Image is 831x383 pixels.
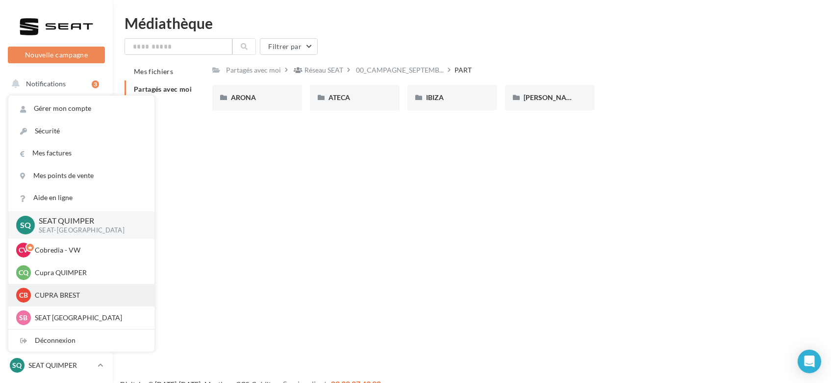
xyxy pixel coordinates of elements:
[125,16,819,30] div: Médiathèque
[8,356,105,375] a: SQ SEAT QUIMPER
[8,142,154,164] a: Mes factures
[35,313,143,323] p: SEAT [GEOGRAPHIC_DATA]
[6,74,103,94] button: Notifications 3
[19,290,28,300] span: CB
[6,269,107,298] a: PLV et print personnalisable
[35,290,143,300] p: CUPRA BREST
[39,226,139,235] p: SEAT-[GEOGRAPHIC_DATA]
[454,65,472,75] div: PART
[134,67,173,76] span: Mes fichiers
[13,360,22,370] span: SQ
[426,93,444,102] span: IBIZA
[8,330,154,352] div: Déconnexion
[6,302,107,331] a: Campagnes DataOnDemand
[328,93,350,102] span: ATECA
[8,187,154,209] a: Aide en ligne
[35,268,143,278] p: Cupra QUIMPER
[20,313,28,323] span: SB
[19,245,28,255] span: CV
[39,215,139,227] p: SEAT QUIMPER
[6,98,107,119] a: Opérations
[35,245,143,255] p: Cobredia - VW
[6,221,107,241] a: Médiathèque
[92,80,99,88] div: 3
[8,120,154,142] a: Sécurité
[524,93,579,102] span: [PERSON_NAME]
[6,148,107,168] a: Visibilité en ligne
[134,85,192,93] span: Partagés avec moi
[6,122,107,143] a: Boîte de réception4
[8,98,154,120] a: Gérer mon compte
[6,245,107,266] a: Calendrier
[6,196,107,217] a: Contacts
[226,65,281,75] div: Partagés avec moi
[260,38,318,55] button: Filtrer par
[798,350,821,373] div: Open Intercom Messenger
[304,65,343,75] div: Réseau SEAT
[20,219,31,230] span: SQ
[6,172,107,193] a: Campagnes
[28,360,94,370] p: SEAT QUIMPER
[19,268,28,278] span: CQ
[8,47,105,63] button: Nouvelle campagne
[26,79,66,88] span: Notifications
[231,93,256,102] span: ARONA
[356,65,444,75] span: 00_CAMPAGNE_SEPTEMB...
[8,165,154,187] a: Mes points de vente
